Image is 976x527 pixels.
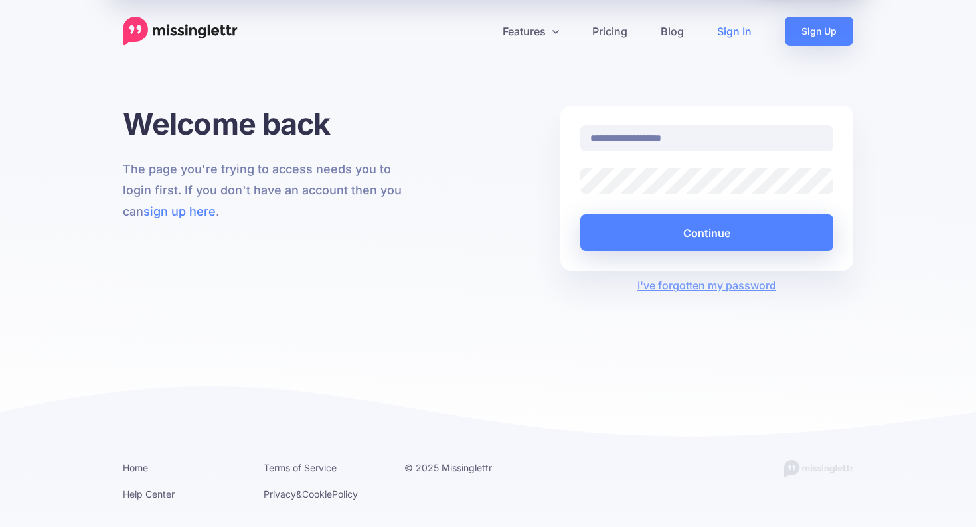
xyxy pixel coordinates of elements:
li: © 2025 Missinglettr [404,459,525,476]
a: sign up here [143,204,216,218]
a: Home [123,462,148,473]
h1: Welcome back [123,106,416,142]
a: Sign In [700,17,768,46]
a: Pricing [576,17,644,46]
a: I've forgotten my password [637,279,776,292]
a: Help Center [123,489,175,500]
a: Features [486,17,576,46]
a: Cookie [302,489,332,500]
a: Blog [644,17,700,46]
a: Privacy [264,489,296,500]
button: Continue [580,214,833,251]
p: The page you're trying to access needs you to login first. If you don't have an account then you ... [123,159,416,222]
a: Sign Up [785,17,853,46]
li: & Policy [264,486,384,502]
a: Terms of Service [264,462,337,473]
